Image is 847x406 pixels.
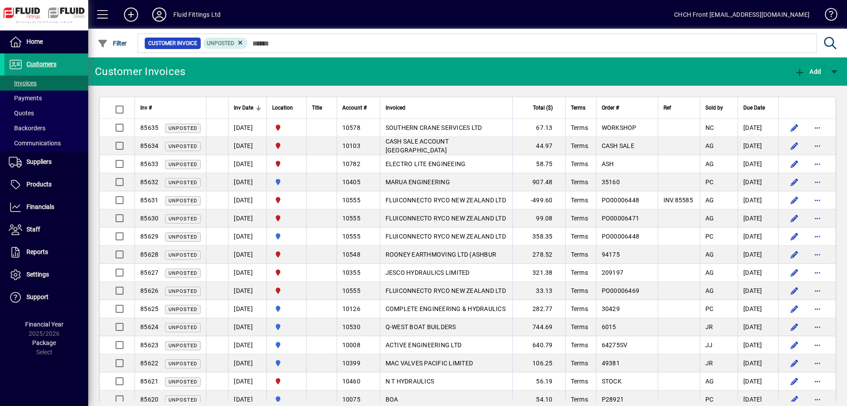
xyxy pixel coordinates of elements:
button: Edit [787,320,802,334]
mat-chip: Customer Invoice Status: Unposted [203,38,248,49]
a: Home [4,31,88,53]
span: Sold by [705,103,723,113]
span: 35160 [602,178,620,186]
div: Customer Invoices [95,65,185,79]
span: FLUID FITTINGS CHRISTCHURCH [272,159,301,169]
span: AG [705,378,714,385]
a: Quotes [4,106,88,121]
span: 85620 [140,396,158,403]
td: 321.38 [512,264,565,282]
span: FLUID FITTINGS CHRISTCHURCH [272,250,301,259]
td: [DATE] [228,372,266,391]
td: [DATE] [738,264,778,282]
span: FLUID FITTINGS CHRISTCHURCH [272,286,301,296]
span: Unposted [169,379,197,385]
button: More options [810,121,825,135]
span: INV.85585 [663,197,693,204]
span: CASH SALE [602,142,634,149]
span: AUCKLAND [272,340,301,350]
span: ELECTRO LITE ENGINEEING [386,160,466,167]
span: PC [705,233,714,240]
span: Ref [663,103,671,113]
span: Staff [26,226,40,233]
span: NC [705,124,714,131]
td: [DATE] [738,119,778,137]
span: Unposted [169,307,197,312]
span: Terms [571,378,588,385]
div: Invoiced [386,103,507,113]
a: Reports [4,241,88,263]
td: 44.97 [512,137,565,155]
button: More options [810,139,825,153]
button: More options [810,374,825,388]
span: 94175 [602,251,620,258]
button: More options [810,356,825,370]
span: Products [26,181,52,188]
td: [DATE] [228,246,266,264]
span: Terms [571,269,588,276]
span: AUCKLAND [272,395,301,404]
td: [DATE] [738,354,778,372]
span: Invoices [9,80,37,87]
td: 907.48 [512,173,565,191]
td: [DATE] [228,191,266,209]
span: 85624 [140,323,158,330]
td: [DATE] [738,318,778,336]
span: JR [705,323,713,330]
span: P28921 [602,396,624,403]
td: [DATE] [228,119,266,137]
span: 85629 [140,233,158,240]
button: Edit [787,338,802,352]
span: 85626 [140,287,158,294]
span: ASH [602,160,614,167]
td: [DATE] [738,155,778,173]
button: Edit [787,211,802,225]
span: 10355 [342,269,360,276]
button: More options [810,157,825,171]
span: 85623 [140,341,158,349]
span: Inv Date [234,103,253,113]
td: 99.08 [512,209,565,228]
button: More options [810,211,825,225]
td: [DATE] [228,173,266,191]
span: 85630 [140,215,158,222]
span: Terms [571,323,588,330]
td: [DATE] [228,264,266,282]
td: 33.13 [512,282,565,300]
span: FLUID FITTINGS CHRISTCHURCH [272,141,301,151]
span: Due Date [743,103,765,113]
span: 209197 [602,269,624,276]
span: Financials [26,203,54,210]
span: PC [705,396,714,403]
span: Unposted [169,216,197,222]
span: AUCKLAND [272,322,301,332]
span: Terms [571,197,588,204]
span: 10555 [342,215,360,222]
span: 85622 [140,360,158,367]
td: [DATE] [738,173,778,191]
span: CASH SALE ACCOUNT [GEOGRAPHIC_DATA] [386,138,449,154]
button: More options [810,266,825,280]
td: [DATE] [738,300,778,318]
span: Unposted [169,180,197,186]
span: 10555 [342,287,360,294]
a: Communications [4,136,88,151]
span: JJ [705,341,713,349]
span: AG [705,160,714,167]
a: Products [4,174,88,196]
span: MAC VALVES PACIFIC LIMITED [386,360,473,367]
span: PC [705,178,714,186]
div: CHCH Front [EMAIL_ADDRESS][DOMAIN_NAME] [674,8,810,22]
td: 67.13 [512,119,565,137]
span: Terms [571,305,588,312]
button: Edit [787,193,802,207]
td: 744.69 [512,318,565,336]
td: [DATE] [228,318,266,336]
span: 85631 [140,197,158,204]
span: Financial Year [25,321,64,328]
span: Unposted [169,343,197,349]
span: Unposted [169,198,197,204]
span: PO00006471 [602,215,640,222]
div: Order # [602,103,652,113]
span: JR [705,360,713,367]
